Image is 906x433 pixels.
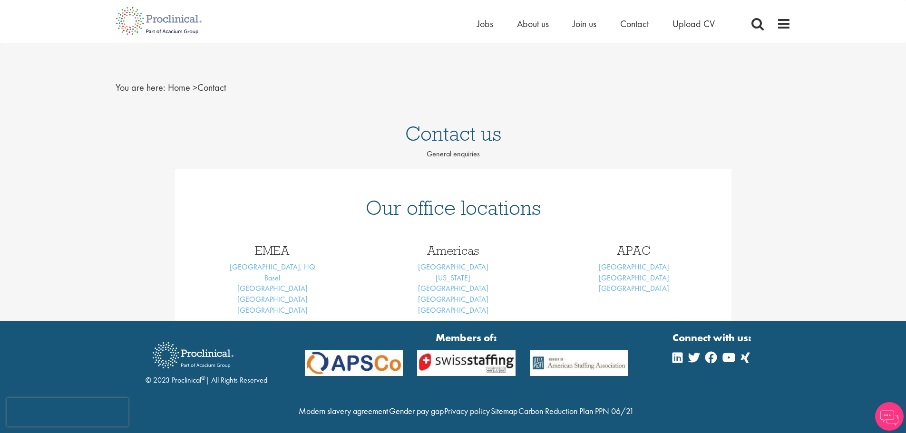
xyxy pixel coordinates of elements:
a: Jobs [477,18,493,30]
a: [US_STATE] [436,273,470,283]
h3: APAC [551,244,717,257]
img: APSCo [410,350,523,376]
img: Proclinical Recruitment [146,336,241,375]
a: [GEOGRAPHIC_DATA] [237,294,308,304]
a: [GEOGRAPHIC_DATA] [418,305,488,315]
h3: Americas [370,244,536,257]
a: [GEOGRAPHIC_DATA] [599,283,669,293]
img: APSCo [523,350,635,376]
a: breadcrumb link to Home [168,81,190,94]
h3: EMEA [189,244,356,257]
a: Carbon Reduction Plan PPN 06/21 [518,405,634,416]
a: [GEOGRAPHIC_DATA] [418,262,488,272]
iframe: reCAPTCHA [7,398,128,426]
a: Upload CV [672,18,715,30]
a: [GEOGRAPHIC_DATA] [599,273,669,283]
a: [GEOGRAPHIC_DATA] [418,294,488,304]
a: [GEOGRAPHIC_DATA] [599,262,669,272]
a: Gender pay gap [389,405,444,416]
a: Modern slavery agreement [299,405,388,416]
a: Sitemap [491,405,517,416]
span: You are here: [116,81,166,94]
img: Chatbot [875,402,904,431]
a: [GEOGRAPHIC_DATA], HQ [230,262,315,272]
a: Join us [573,18,596,30]
a: Contact [620,18,649,30]
a: Privacy policy [444,405,490,416]
a: [GEOGRAPHIC_DATA] [418,283,488,293]
a: About us [517,18,549,30]
a: [GEOGRAPHIC_DATA] [237,283,308,293]
strong: Connect with us: [672,330,753,345]
a: [GEOGRAPHIC_DATA] [237,305,308,315]
span: > [193,81,197,94]
span: Contact [168,81,226,94]
h1: Our office locations [189,197,717,218]
a: Basel [264,273,280,283]
div: © 2023 Proclinical | All Rights Reserved [146,335,267,386]
img: APSCo [298,350,410,376]
strong: Members of: [305,330,628,345]
sup: ® [201,374,205,382]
